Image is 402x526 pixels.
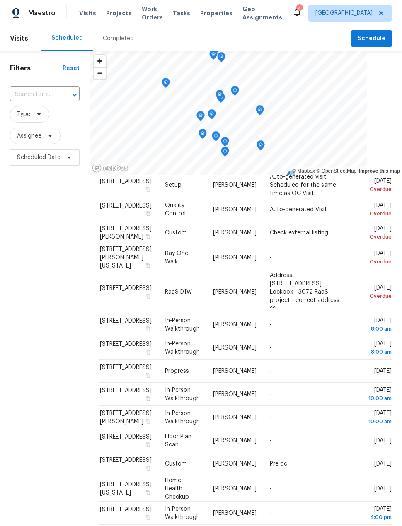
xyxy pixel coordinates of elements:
[165,203,186,217] span: Quality Control
[256,105,264,118] div: Map marker
[356,285,392,300] span: [DATE]
[270,272,339,311] span: Address: [STREET_ADDRESS] Lockbox - 3072 RaaS project - correct address ^^
[356,233,392,241] div: Overdue
[270,415,272,420] span: -
[144,464,152,472] button: Copy Address
[106,9,132,17] span: Projects
[213,391,257,397] span: [PERSON_NAME]
[356,210,392,218] div: Overdue
[100,481,152,495] span: [STREET_ADDRESS][US_STATE]
[100,285,152,291] span: [STREET_ADDRESS]
[270,510,272,516] span: -
[17,132,41,140] span: Assignee
[356,410,392,426] span: [DATE]
[374,461,392,467] span: [DATE]
[292,168,315,174] a: Mapbox
[199,129,207,142] div: Map marker
[51,34,83,42] div: Scheduled
[79,9,96,17] span: Visits
[356,226,392,241] span: [DATE]
[165,230,187,236] span: Custom
[213,322,257,328] span: [PERSON_NAME]
[356,292,392,300] div: Overdue
[213,182,257,188] span: [PERSON_NAME]
[213,289,257,294] span: [PERSON_NAME]
[374,368,392,374] span: [DATE]
[213,345,257,351] span: [PERSON_NAME]
[10,29,28,48] span: Visits
[144,395,152,402] button: Copy Address
[221,137,229,150] div: Map marker
[356,257,392,265] div: Overdue
[10,88,56,101] input: Search for an address...
[144,233,152,240] button: Copy Address
[356,513,392,521] div: 4:00 pm
[94,55,106,67] button: Zoom in
[209,50,218,63] div: Map marker
[356,178,392,193] span: [DATE]
[287,171,295,184] div: Map marker
[28,9,56,17] span: Maestro
[165,434,191,448] span: Floor Plan Scan
[165,461,187,467] span: Custom
[90,51,367,175] canvas: Map
[270,345,272,351] span: -
[144,441,152,449] button: Copy Address
[270,174,336,196] span: Auto-generated visit. Scheduled for the same time as QC Visit.
[92,163,128,173] a: Mapbox homepage
[216,90,224,103] div: Map marker
[356,417,392,426] div: 10:00 am
[162,78,170,91] div: Map marker
[316,168,356,174] a: OpenStreetMap
[356,203,392,218] span: [DATE]
[100,410,152,425] span: [STREET_ADDRESS][PERSON_NAME]
[165,250,188,264] span: Day One Walk
[100,318,152,324] span: [STREET_ADDRESS]
[356,250,392,265] span: [DATE]
[100,507,152,512] span: [STREET_ADDRESS]
[100,457,152,463] span: [STREET_ADDRESS]
[100,341,152,347] span: [STREET_ADDRESS]
[144,185,152,193] button: Copy Address
[100,434,152,440] span: [STREET_ADDRESS]
[270,368,272,374] span: -
[213,207,257,212] span: [PERSON_NAME]
[173,10,190,16] span: Tasks
[374,438,392,444] span: [DATE]
[142,5,163,22] span: Work Orders
[165,506,200,520] span: In-Person Walkthrough
[257,140,265,153] div: Map marker
[17,110,30,118] span: Type
[144,372,152,379] button: Copy Address
[165,387,200,401] span: In-Person Walkthrough
[100,364,152,370] span: [STREET_ADDRESS]
[270,391,272,397] span: -
[213,485,257,491] span: [PERSON_NAME]
[213,510,257,516] span: [PERSON_NAME]
[144,514,152,521] button: Copy Address
[94,67,106,79] button: Zoom out
[270,207,327,212] span: Auto-generated Visit
[270,230,328,236] span: Check external listing
[63,64,80,72] div: Reset
[144,210,152,217] button: Copy Address
[213,254,257,260] span: [PERSON_NAME]
[17,153,61,162] span: Scheduled Date
[144,261,152,269] button: Copy Address
[296,5,302,13] div: 4
[359,168,400,174] a: Improve this map
[10,64,63,72] h1: Filters
[196,111,205,124] div: Map marker
[358,34,385,44] span: Schedule
[356,185,392,193] div: Overdue
[144,348,152,356] button: Copy Address
[200,9,232,17] span: Properties
[242,5,282,22] span: Geo Assignments
[165,182,182,188] span: Setup
[270,461,287,467] span: Pre qc
[100,246,152,268] span: [STREET_ADDRESS][PERSON_NAME][US_STATE]
[94,68,106,79] span: Zoom out
[213,438,257,444] span: [PERSON_NAME]
[100,203,152,209] span: [STREET_ADDRESS]
[100,388,152,393] span: [STREET_ADDRESS]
